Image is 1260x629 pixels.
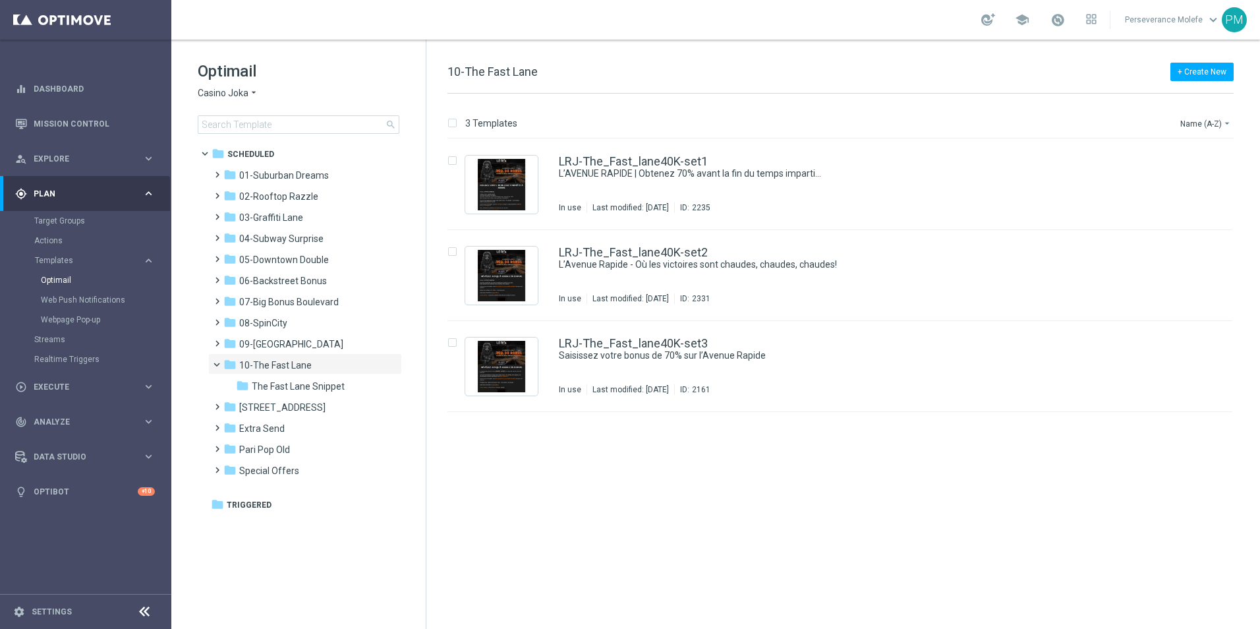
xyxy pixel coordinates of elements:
[14,487,156,497] div: lightbulb Optibot +10
[198,87,248,100] span: Casino Joka
[447,65,538,78] span: 10-The Fast Lane
[587,202,674,213] div: Last modified: [DATE]
[1170,63,1234,81] button: + Create New
[142,415,155,428] i: keyboard_arrow_right
[559,293,581,304] div: In use
[14,189,156,199] div: gps_fixed Plan keyboard_arrow_right
[559,167,1177,180] div: L’AVENUE RAPIDE | Obtenez 70% avant la fin du temps imparti…
[559,247,708,258] a: LRJ-The_Fast_lane40K-set2
[559,258,1177,271] div: L’Avenue Rapide - Où les victoires sont chaudes, chaudes, chaudes!
[14,84,156,94] button: equalizer Dashboard
[142,255,155,267] i: keyboard_arrow_right
[34,155,142,163] span: Explore
[34,383,142,391] span: Execute
[14,119,156,129] button: Mission Control
[223,231,237,245] i: folder
[1124,10,1222,30] a: Perseverance Molefekeyboard_arrow_down
[14,382,156,392] button: play_circle_outline Execute keyboard_arrow_right
[223,358,237,371] i: folder
[587,384,674,395] div: Last modified: [DATE]
[15,381,142,393] div: Execute
[469,250,534,301] img: 2331.jpeg
[434,139,1257,230] div: Press SPACE to select this row.
[252,380,345,392] span: The Fast Lane Snippet
[1206,13,1220,27] span: keyboard_arrow_down
[15,153,142,165] div: Explore
[15,188,27,200] i: gps_fixed
[227,499,272,511] span: Triggered
[1015,13,1029,27] span: school
[674,384,710,395] div: ID:
[35,256,129,264] span: Templates
[142,450,155,463] i: keyboard_arrow_right
[15,106,155,141] div: Mission Control
[559,258,1147,271] a: L’Avenue Rapide - Où les victoires sont chaudes, chaudes, chaudes!
[211,498,224,511] i: folder
[142,152,155,165] i: keyboard_arrow_right
[34,349,170,369] div: Realtime Triggers
[223,464,237,477] i: folder
[198,115,399,134] input: Search Template
[35,256,142,264] div: Templates
[34,255,156,266] button: Templates keyboard_arrow_right
[15,153,27,165] i: person_search
[434,321,1257,412] div: Press SPACE to select this row.
[34,235,137,246] a: Actions
[239,169,329,181] span: 01-Suburban Dreams
[239,212,303,224] span: 03-Graffiti Lane
[34,330,170,349] div: Streams
[386,119,396,130] span: search
[34,190,142,198] span: Plan
[34,418,142,426] span: Analyze
[1222,7,1247,32] div: PM
[434,230,1257,321] div: Press SPACE to select this row.
[15,416,142,428] div: Analyze
[34,106,155,141] a: Mission Control
[559,167,1147,180] a: L’AVENUE RAPIDE | Obtenez 70% avant la fin du temps imparti…
[559,338,708,349] a: LRJ-The_Fast_lane40K-set3
[239,254,329,266] span: 05-Downtown Double
[239,317,287,329] span: 08-SpinCity
[14,154,156,164] button: person_search Explore keyboard_arrow_right
[223,189,237,202] i: folder
[15,416,27,428] i: track_changes
[223,400,237,413] i: folder
[142,187,155,200] i: keyboard_arrow_right
[34,71,155,106] a: Dashboard
[223,295,237,308] i: folder
[239,296,339,308] span: 07-Big Bonus Boulevard
[559,156,708,167] a: LRJ-The_Fast_lane40K-set1
[41,314,137,325] a: Webpage Pop-up
[15,83,27,95] i: equalizer
[34,334,137,345] a: Streams
[239,359,312,371] span: 10-The Fast Lane
[41,310,170,330] div: Webpage Pop-up
[239,465,299,477] span: Special Offers
[13,606,25,618] i: settings
[1222,118,1232,129] i: arrow_drop_down
[469,159,534,210] img: 2235.jpeg
[212,147,225,160] i: folder
[559,202,581,213] div: In use
[692,202,710,213] div: 2235
[223,274,237,287] i: folder
[223,253,237,266] i: folder
[34,211,170,231] div: Target Groups
[15,381,27,393] i: play_circle_outline
[223,316,237,329] i: folder
[674,202,710,213] div: ID:
[239,402,326,413] span: 11-The 31st Avenue
[559,349,1177,362] div: Saisissez votre bonus de 70% sur l’Avenue Rapide
[674,293,710,304] div: ID:
[34,216,137,226] a: Target Groups
[41,275,137,285] a: Optimail
[15,71,155,106] div: Dashboard
[34,251,170,330] div: Templates
[15,451,142,463] div: Data Studio
[227,148,274,160] span: Scheduled
[223,421,237,434] i: folder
